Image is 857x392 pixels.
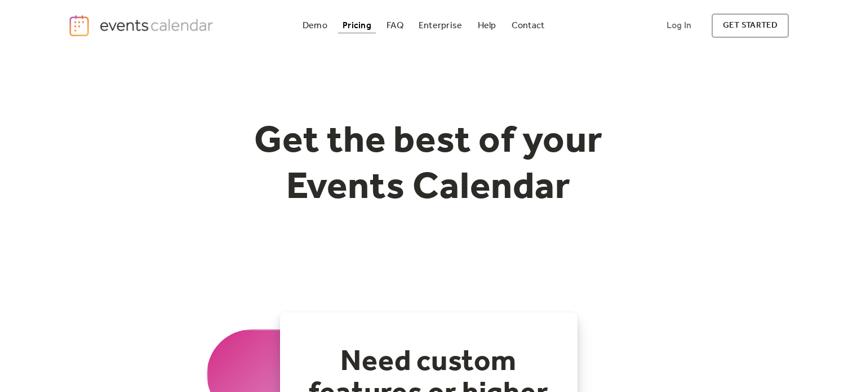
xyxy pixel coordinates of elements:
div: FAQ [387,23,403,29]
a: Pricing [338,18,376,33]
a: FAQ [382,18,408,33]
div: Help [478,23,496,29]
div: Enterprise [419,23,462,29]
h1: Get the best of your Events Calendar [212,119,645,211]
a: get started [712,14,789,38]
a: Enterprise [414,18,467,33]
div: Pricing [343,23,371,29]
div: Demo [303,23,327,29]
a: Contact [507,18,549,33]
a: Help [473,18,501,33]
div: Contact [512,23,545,29]
a: Log In [655,14,703,38]
a: Demo [298,18,332,33]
